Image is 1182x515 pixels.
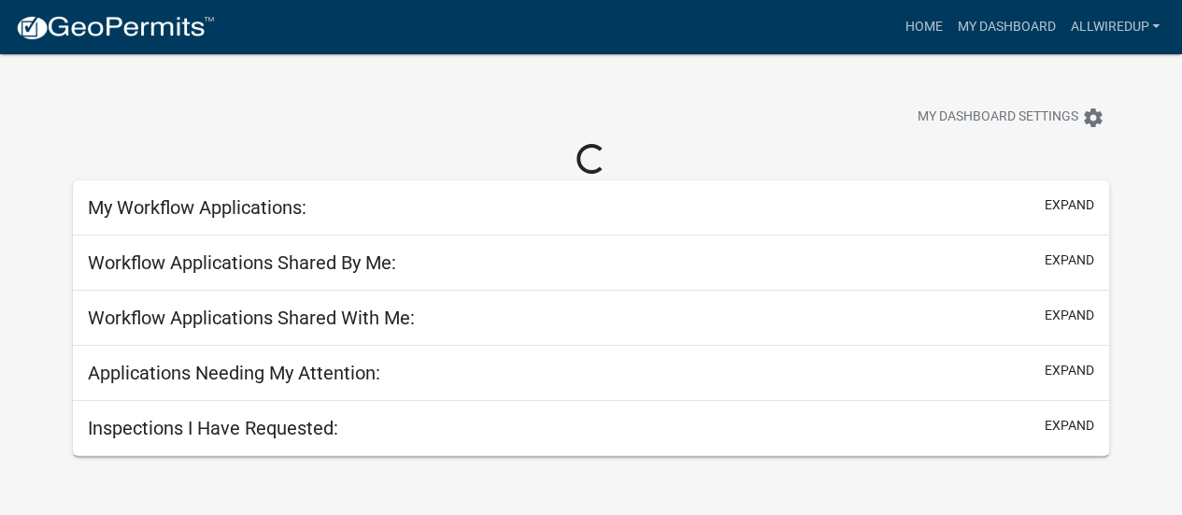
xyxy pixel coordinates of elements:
a: My Dashboard [949,9,1062,45]
i: settings [1082,107,1104,129]
span: My Dashboard Settings [918,107,1078,129]
button: expand [1045,416,1094,436]
h5: Applications Needing My Attention: [88,362,380,384]
a: Home [897,9,949,45]
h5: My Workflow Applications: [88,196,306,219]
a: Allwiredup [1062,9,1167,45]
h5: Inspections I Have Requested: [88,417,338,439]
button: expand [1045,250,1094,270]
button: My Dashboard Settingssettings [903,99,1119,136]
h5: Workflow Applications Shared By Me: [88,251,396,274]
button: expand [1045,306,1094,325]
button: expand [1045,361,1094,380]
button: expand [1045,195,1094,215]
h5: Workflow Applications Shared With Me: [88,307,415,329]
